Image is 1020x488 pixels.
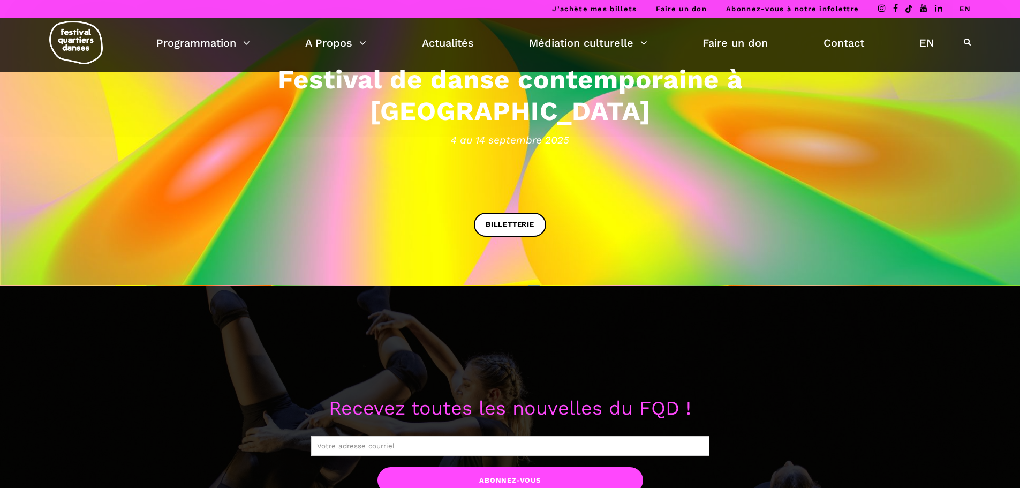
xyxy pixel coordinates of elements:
a: Abonnez-vous à notre infolettre [726,5,859,13]
a: Programmation [156,34,250,52]
a: Actualités [422,34,474,52]
span: BILLETTERIE [486,219,534,230]
a: Contact [823,34,864,52]
span: 4 au 14 septembre 2025 [178,132,842,148]
a: J’achète mes billets [552,5,637,13]
p: Recevez toutes les nouvelles du FQD ! [178,393,842,424]
a: Médiation culturelle [529,34,647,52]
a: BILLETTERIE [474,213,546,237]
h3: Festival de danse contemporaine à [GEOGRAPHIC_DATA] [178,64,842,127]
img: logo-fqd-med [49,21,103,64]
a: EN [959,5,971,13]
input: Votre adresse courriel [311,436,709,456]
a: Faire un don [656,5,707,13]
a: A Propos [305,34,366,52]
a: Faire un don [702,34,768,52]
a: EN [919,34,934,52]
